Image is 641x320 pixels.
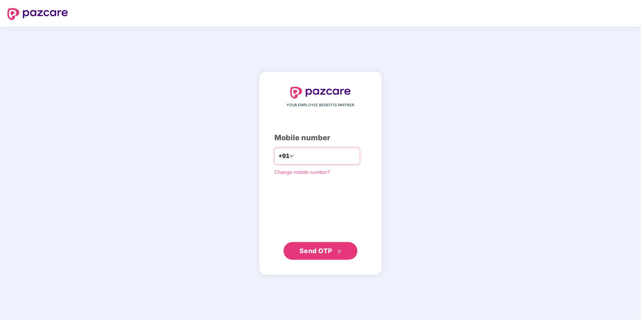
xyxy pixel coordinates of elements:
span: YOUR EMPLOYEE BENEFITS PARTNER [287,102,354,108]
span: +91 [278,151,289,161]
a: Change mobile number? [274,169,330,175]
div: Mobile number [274,132,367,144]
span: double-right [337,249,342,254]
span: down [289,154,294,158]
span: Send OTP [299,247,332,255]
img: logo [7,8,68,20]
img: logo [290,87,351,99]
button: Send OTPdouble-right [284,242,357,260]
